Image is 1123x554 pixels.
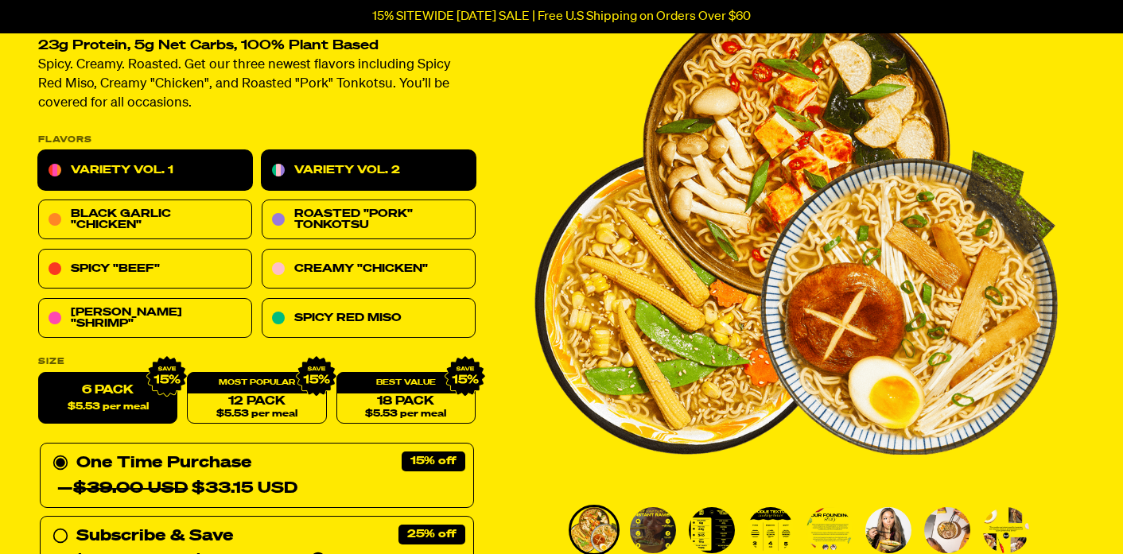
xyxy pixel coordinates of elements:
[445,356,486,397] img: IMG_9632.png
[571,507,617,553] img: Variety Vol. 2
[187,373,326,424] a: 12 Pack$5.53 per meal
[365,409,446,420] span: $5.53 per meal
[689,507,735,553] img: Variety Vol. 2
[38,250,252,289] a: Spicy "Beef"
[38,200,252,240] a: Black Garlic "Chicken"
[372,10,751,24] p: 15% SITEWIDE [DATE] SALE | Free U.S Shipping on Orders Over $60
[146,356,188,397] img: IMG_9632.png
[38,136,476,145] p: Flavors
[38,373,177,424] label: 6 Pack
[57,476,297,502] div: — $33.15 USD
[262,250,476,289] a: Creamy "Chicken"
[924,507,970,553] img: Variety Vol. 2
[38,299,252,339] a: [PERSON_NAME] "Shrimp"
[52,451,461,502] div: One Time Purchase
[262,151,476,191] a: Variety Vol. 2
[983,507,1029,553] img: Variety Vol. 2
[865,507,911,553] img: Variety Vol. 2
[38,56,476,114] p: Spicy. Creamy. Roasted. Get our three newest flavors including Spicy Red Miso, Creamy "Chicken", ...
[295,356,336,397] img: IMG_9632.png
[216,409,297,420] span: $5.53 per meal
[73,481,188,497] del: $39.00 USD
[748,507,794,553] img: Variety Vol. 2
[262,200,476,240] a: Roasted "Pork" Tonkotsu
[630,507,676,553] img: Variety Vol. 2
[806,507,853,553] img: Variety Vol. 2
[68,402,149,413] span: $5.53 per meal
[262,299,476,339] a: Spicy Red Miso
[38,151,252,191] a: Variety Vol. 1
[38,40,476,53] h2: 23g Protein, 5g Net Carbs, 100% Plant Based
[76,524,233,549] div: Subscribe & Save
[336,373,476,424] a: 18 Pack$5.53 per meal
[38,358,476,366] label: Size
